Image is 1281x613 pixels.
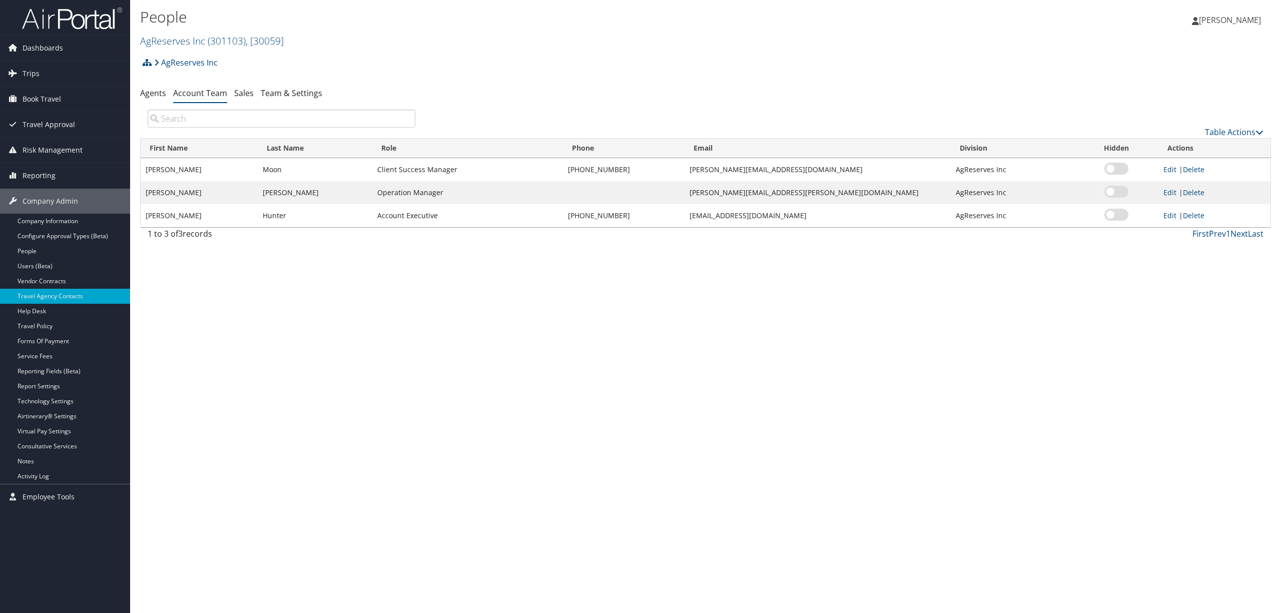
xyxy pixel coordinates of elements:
[1158,139,1270,158] th: Actions
[1163,211,1176,220] a: Edit
[563,204,685,227] td: [PHONE_NUMBER]
[1205,127,1263,138] a: Table Actions
[23,36,63,61] span: Dashboards
[1248,228,1263,239] a: Last
[154,53,218,73] a: AgReserves Inc
[685,158,951,181] td: [PERSON_NAME][EMAIL_ADDRESS][DOMAIN_NAME]
[246,34,284,48] span: , [ 30059 ]
[140,7,894,28] h1: People
[258,158,372,181] td: Moon
[1183,188,1204,197] a: Delete
[951,158,1074,181] td: AgReserves Inc
[148,228,415,245] div: 1 to 3 of records
[951,181,1074,204] td: AgReserves Inc
[372,204,563,227] td: Account Executive
[148,110,415,128] input: Search
[23,87,61,112] span: Book Travel
[258,181,372,204] td: [PERSON_NAME]
[685,181,951,204] td: [PERSON_NAME][EMAIL_ADDRESS][PERSON_NAME][DOMAIN_NAME]
[258,139,372,158] th: Last Name: activate to sort column ascending
[1183,211,1204,220] a: Delete
[1226,228,1230,239] a: 1
[173,88,227,99] a: Account Team
[372,181,563,204] td: Operation Manager
[1192,5,1271,35] a: [PERSON_NAME]
[140,88,166,99] a: Agents
[23,112,75,137] span: Travel Approval
[23,484,75,509] span: Employee Tools
[372,158,563,181] td: Client Success Manager
[1074,139,1158,158] th: Hidden: activate to sort column ascending
[1192,228,1209,239] a: First
[1183,165,1204,174] a: Delete
[23,189,78,214] span: Company Admin
[141,139,258,158] th: First Name: activate to sort column ascending
[23,163,56,188] span: Reporting
[1209,228,1226,239] a: Prev
[234,88,254,99] a: Sales
[1158,204,1270,227] td: |
[23,138,83,163] span: Risk Management
[685,139,951,158] th: Email: activate to sort column ascending
[22,7,122,30] img: airportal-logo.png
[951,139,1074,158] th: Division: activate to sort column ascending
[1163,165,1176,174] a: Edit
[1158,181,1270,204] td: |
[1230,228,1248,239] a: Next
[1158,158,1270,181] td: |
[23,61,40,86] span: Trips
[563,139,685,158] th: Phone
[1199,15,1261,26] span: [PERSON_NAME]
[372,139,563,158] th: Role: activate to sort column ascending
[141,181,258,204] td: [PERSON_NAME]
[261,88,322,99] a: Team & Settings
[951,204,1074,227] td: AgReserves Inc
[685,204,951,227] td: [EMAIL_ADDRESS][DOMAIN_NAME]
[1163,188,1176,197] a: Edit
[258,204,372,227] td: Hunter
[178,228,183,239] span: 3
[141,158,258,181] td: [PERSON_NAME]
[140,34,284,48] a: AgReserves Inc
[141,204,258,227] td: [PERSON_NAME]
[208,34,246,48] span: ( 301103 )
[563,158,685,181] td: [PHONE_NUMBER]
